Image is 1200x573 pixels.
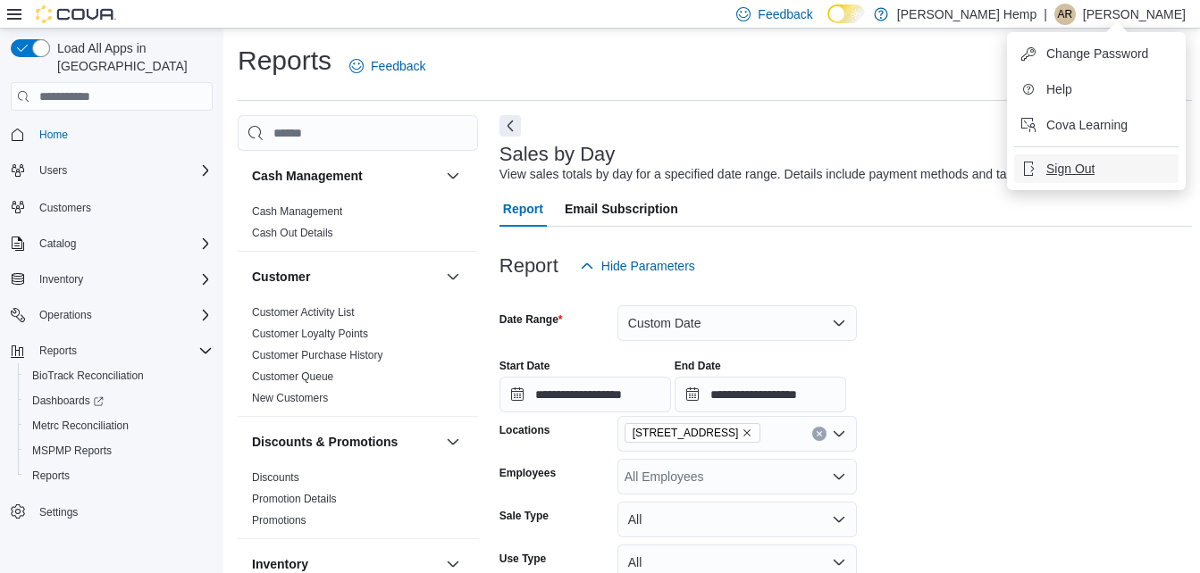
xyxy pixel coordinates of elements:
h3: Discounts & Promotions [252,433,398,451]
span: Operations [32,304,213,326]
nav: Complex example [11,114,213,571]
a: Metrc Reconciliation [25,415,136,436]
span: Metrc Reconciliation [25,415,213,436]
h3: Cash Management [252,167,363,185]
span: Promotions [252,513,306,527]
h3: Customer [252,268,310,286]
span: Change Password [1046,45,1148,62]
span: Sign Out [1046,160,1095,178]
h3: Inventory [252,555,308,573]
span: AR [1058,4,1073,25]
button: Discounts & Promotions [442,431,464,453]
span: Cash Out Details [252,226,333,240]
span: Load All Apps in [GEOGRAPHIC_DATA] [50,39,213,75]
button: Home [4,121,220,147]
button: Catalog [4,231,220,256]
button: Customer [442,266,464,287]
div: View sales totals by day for a specified date range. Details include payment methods and tax type... [499,165,1095,184]
a: Settings [32,502,85,523]
label: Locations [499,423,550,437]
a: Promotion Details [252,493,337,505]
span: MSPMP Reports [32,444,112,458]
button: Help [1014,75,1179,104]
span: Settings [32,501,213,523]
button: Reports [18,463,220,488]
span: Inventory [32,269,213,290]
p: [PERSON_NAME] Hemp [897,4,1036,25]
a: Cash Management [252,205,342,218]
span: Customer Purchase History [252,348,383,362]
button: Cash Management [252,167,439,185]
span: Reports [25,465,213,486]
span: Customers [32,195,213,218]
a: Dashboards [25,390,111,411]
a: Discounts [252,471,299,484]
button: BioTrack Reconciliation [18,363,220,388]
span: MSPMP Reports [25,440,213,461]
span: Users [39,163,67,178]
span: BioTrack Reconciliation [25,365,213,386]
h3: Report [499,255,558,277]
h3: Sales by Day [499,144,616,165]
span: Email Subscription [565,191,678,227]
span: Home [39,128,68,142]
input: Press the down key to open a popover containing a calendar. [499,377,671,412]
span: Cash Management [252,204,342,219]
span: Help [1046,80,1072,98]
span: Hide Parameters [601,257,695,275]
button: Cash Management [442,165,464,187]
button: Inventory [4,267,220,292]
button: Users [4,158,220,183]
button: Cova Learning [1014,111,1179,139]
button: Custom Date [617,305,857,341]
a: New Customers [252,392,328,404]
span: 4860 Bethel Road [625,423,761,443]
p: | [1044,4,1047,25]
a: Promotions [252,514,306,527]
a: Customer Purchase History [252,349,383,361]
label: Use Type [499,552,546,566]
span: Customer Queue [252,370,333,384]
a: BioTrack Reconciliation [25,365,151,386]
span: Promotion Details [252,492,337,506]
div: Cash Management [238,201,478,251]
a: Home [32,124,75,145]
span: Catalog [39,237,76,251]
a: Customer Queue [252,370,333,383]
label: Date Range [499,312,563,327]
span: Settings [39,505,78,519]
button: Hide Parameters [573,248,702,284]
span: Catalog [32,233,213,254]
button: Discounts & Promotions [252,433,439,451]
span: Dark Mode [827,23,828,24]
button: Inventory [32,269,90,290]
span: Feedback [371,57,425,75]
div: Alexander Rowan [1054,4,1076,25]
button: Open list of options [832,427,846,441]
a: Customers [32,197,98,219]
button: MSPMP Reports [18,438,220,463]
span: Operations [39,308,92,322]
button: Next [499,115,521,137]
a: MSPMP Reports [25,440,119,461]
button: Catalog [32,233,83,254]
span: Customer Loyalty Points [252,327,368,341]
span: Inventory [39,272,83,286]
span: Metrc Reconciliation [32,419,129,433]
button: Operations [4,303,220,328]
input: Press the down key to open a popover containing a calendar. [675,377,846,412]
input: Dark Mode [827,4,865,23]
button: Open list of options [832,469,846,484]
a: Dashboards [18,388,220,413]
label: Employees [499,466,556,480]
button: Metrc Reconciliation [18,413,220,438]
span: Discounts [252,470,299,485]
span: Dashboards [25,390,213,411]
button: Customers [4,194,220,220]
button: Reports [4,338,220,363]
span: BioTrack Reconciliation [32,369,144,383]
button: Sign Out [1014,154,1179,183]
span: Cova Learning [1046,116,1128,134]
button: Change Password [1014,39,1179,68]
a: Customer Loyalty Points [252,328,368,340]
